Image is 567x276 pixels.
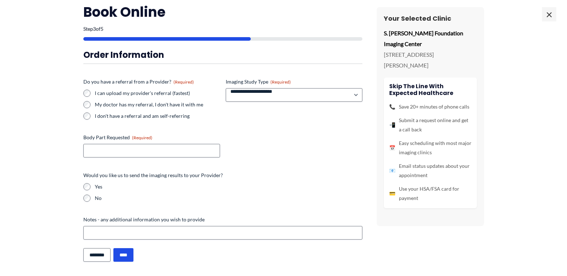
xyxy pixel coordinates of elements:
h3: Order Information [83,49,362,60]
h4: Skip the line with Expected Healthcare [389,83,471,96]
span: 3 [93,26,96,32]
label: Imaging Study Type [226,78,362,85]
label: Yes [95,183,362,190]
span: 📞 [389,102,395,111]
li: Email status updates about your appointment [389,161,471,180]
span: 📧 [389,166,395,175]
label: My doctor has my referral, I don't have it with me [95,101,220,108]
li: Easy scheduling with most major imaging clinics [389,139,471,157]
p: S. [PERSON_NAME] Foundation Imaging Center [384,28,477,49]
legend: Do you have a referral from a Provider? [83,78,194,85]
label: Body Part Requested [83,134,220,141]
span: 📅 [389,143,395,152]
span: (Required) [173,79,194,85]
label: No [95,195,362,202]
span: 📲 [389,120,395,130]
li: Save 20+ minutes of phone calls [389,102,471,111]
p: [STREET_ADDRESS][PERSON_NAME] [384,49,477,70]
label: I can upload my provider's referral (fastest) [95,90,220,97]
li: Use your HSA/FSA card for payment [389,184,471,203]
span: (Required) [270,79,291,85]
span: 💳 [389,189,395,198]
h3: Your Selected Clinic [384,14,477,22]
span: (Required) [132,135,152,140]
label: I don't have a referral and am self-referring [95,112,220,120]
label: Notes - any additional information you wish to provide [83,216,362,223]
span: 5 [101,26,103,32]
legend: Would you like us to send the imaging results to your Provider? [83,172,223,179]
p: Step of [83,26,362,31]
li: Submit a request online and get a call back [389,116,471,134]
h2: Book Online [83,3,362,21]
span: × [542,7,556,21]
